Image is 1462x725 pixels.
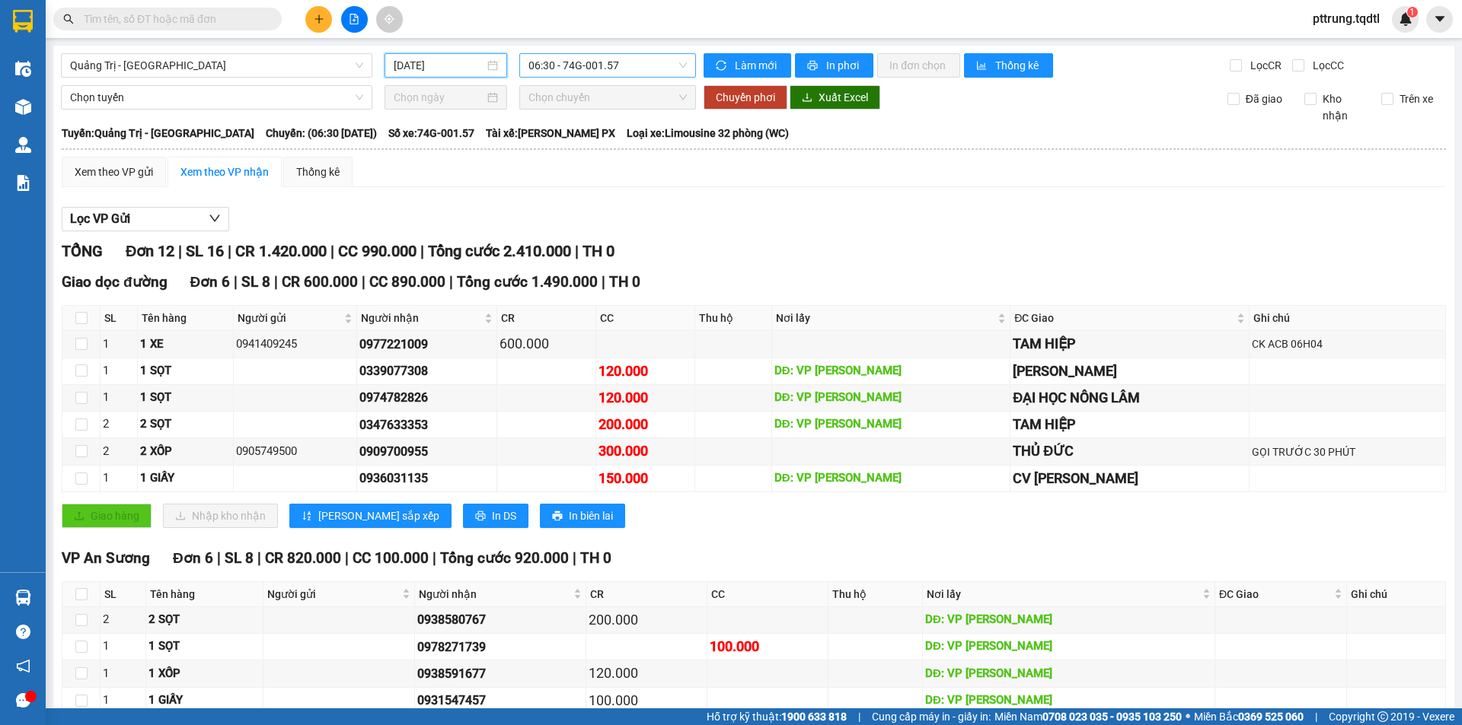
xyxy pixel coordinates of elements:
[707,582,828,607] th: CC
[345,549,349,567] span: |
[976,60,989,72] span: bar-chart
[289,504,452,528] button: sort-ascending[PERSON_NAME] sắp xếp
[103,362,135,380] div: 1
[781,711,847,723] strong: 1900 633 818
[795,53,873,78] button: printerIn phơi
[710,636,825,657] div: 100.000
[1426,6,1453,33] button: caret-down
[15,590,31,606] img: warehouse-icon
[101,582,146,607] th: SL
[238,310,341,326] span: Người gửi
[826,57,861,74] span: In phơi
[140,335,231,354] div: 1 XE
[15,137,31,153] img: warehouse-icon
[695,306,772,331] th: Thu hộ
[828,582,923,607] th: Thu hộ
[802,92,812,104] span: download
[1013,361,1247,382] div: [PERSON_NAME]
[580,549,611,567] span: TH 0
[15,99,31,115] img: warehouse-icon
[995,57,1041,74] span: Thống kê
[774,362,1008,380] div: DĐ: VP [PERSON_NAME]
[103,335,135,354] div: 1
[384,14,394,24] span: aim
[925,638,1212,656] div: DĐ: VP [PERSON_NAME]
[704,85,787,110] button: Chuyển phơi
[1252,444,1443,460] div: GỌI TRƯỚC 30 PHÚT
[1317,91,1370,124] span: Kho nhận
[540,504,625,528] button: printerIn biên lai
[257,549,261,567] span: |
[583,242,614,260] span: TH 0
[146,582,264,607] th: Tên hàng
[180,164,269,180] div: Xem theo VP nhận
[1244,57,1284,74] span: Lọc CR
[140,469,231,488] div: 1 GIẤY
[70,86,363,109] span: Chọn tuyến
[359,335,494,354] div: 0977221009
[1194,708,1304,725] span: Miền Bắc
[417,664,583,683] div: 0938591677
[1013,333,1247,355] div: TAM HIỆP
[599,414,692,435] div: 200.000
[103,611,143,629] div: 2
[1013,468,1247,489] div: CV [PERSON_NAME]
[994,708,1182,725] span: Miền Nam
[774,469,1008,488] div: DĐ: VP [PERSON_NAME]
[103,469,135,488] div: 1
[16,693,30,708] span: message
[63,14,74,24] span: search
[13,10,33,33] img: logo-vxr
[475,510,486,523] span: printer
[807,60,820,72] span: printer
[1433,12,1447,26] span: caret-down
[417,638,583,657] div: 0978271739
[62,207,229,231] button: Lọc VP Gửi
[776,310,995,326] span: Nơi lấy
[103,389,135,407] div: 1
[1013,414,1247,435] div: TAM HIỆP
[75,164,153,180] div: Xem theo VP gửi
[774,389,1008,407] div: DĐ: VP [PERSON_NAME]
[140,443,231,461] div: 2 XỐP
[359,361,494,380] div: 0339077308
[1240,91,1288,107] span: Đã giao
[589,663,704,684] div: 120.000
[1042,711,1182,723] strong: 0708 023 035 - 0935 103 250
[609,273,640,291] span: TH 0
[440,549,569,567] span: Tổng cước 920.000
[420,242,424,260] span: |
[163,504,278,528] button: downloadNhập kho nhận
[148,665,261,683] div: 1 XỐP
[70,209,130,228] span: Lọc VP Gửi
[266,125,377,142] span: Chuyến: (06:30 [DATE])
[305,6,332,33] button: plus
[819,89,868,106] span: Xuất Excel
[586,582,707,607] th: CR
[627,125,789,142] span: Loại xe: Limousine 32 phòng (WC)
[265,549,341,567] span: CR 820.000
[241,273,270,291] span: SL 8
[599,440,692,462] div: 300.000
[369,273,445,291] span: CC 890.000
[964,53,1053,78] button: bar-chartThống kê
[376,6,403,33] button: aim
[126,242,174,260] span: Đơn 12
[359,442,494,461] div: 0909700955
[428,242,571,260] span: Tổng cước 2.410.000
[858,708,860,725] span: |
[15,175,31,191] img: solution-icon
[419,586,570,603] span: Người nhận
[1014,310,1234,326] span: ĐC Giao
[528,54,687,77] span: 06:30 - 74G-001.57
[234,273,238,291] span: |
[15,61,31,77] img: warehouse-icon
[599,387,692,409] div: 120.000
[16,659,30,673] span: notification
[361,310,481,326] span: Người nhận
[173,549,213,567] span: Đơn 6
[225,549,254,567] span: SL 8
[62,242,103,260] span: TỔNG
[186,242,224,260] span: SL 16
[1238,711,1304,723] strong: 0369 525 060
